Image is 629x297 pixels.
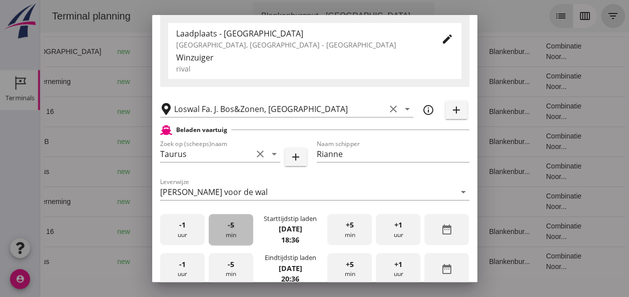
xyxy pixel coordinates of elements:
[69,126,105,156] td: new
[346,259,354,270] span: +5
[176,125,227,134] h2: Beladen vaartuig
[498,156,560,186] td: Combinatie Noor...
[457,186,469,198] i: arrow_drop_down
[69,66,105,96] td: new
[113,166,184,177] div: Gouda
[281,274,299,283] strong: 20:36
[327,253,372,284] div: min
[210,186,265,216] td: 1231
[138,78,145,85] i: directions_boat
[314,156,365,186] td: Ontzilt oph.zan...
[441,223,453,235] i: date_range
[498,66,560,96] td: Combinatie Noor...
[69,186,105,216] td: new
[160,187,268,196] div: [PERSON_NAME] voor de wal
[159,48,166,55] i: directions_boat
[210,66,265,96] td: 1231
[365,36,441,66] td: 18
[210,96,265,126] td: 1298
[160,253,205,284] div: uur
[160,214,205,245] div: uur
[113,136,184,147] div: Zuilichem
[160,146,252,162] input: Zoek op (scheeps)naam
[365,216,441,246] td: 18
[209,214,253,245] div: min
[113,226,184,237] div: Gouda
[210,156,265,186] td: 999
[498,96,560,126] td: Combinatie Noor...
[290,151,302,163] i: add
[176,51,453,63] div: Winzuiger
[228,259,234,270] span: -5
[176,63,453,74] div: rival
[138,258,145,265] i: directions_boat
[317,146,469,162] input: Naam schipper
[498,36,560,66] td: Combinatie Noor...
[281,235,299,244] strong: 18:36
[138,168,145,175] i: directions_boat
[539,10,551,22] i: calendar_view_week
[567,10,579,22] i: filter_list
[234,79,242,85] small: m3
[230,49,238,55] small: m3
[69,36,105,66] td: new
[113,256,184,267] div: Gouda
[113,106,184,117] div: Gouda
[314,186,365,216] td: Ontzilt oph.zan...
[69,156,105,186] td: new
[515,10,527,22] i: list
[210,216,265,246] td: 1298
[441,246,498,276] td: Blankenbur...
[69,216,105,246] td: new
[314,66,365,96] td: Ontzilt oph.zan...
[209,253,253,284] div: min
[113,76,184,87] div: Gouda
[441,33,453,45] i: edit
[221,10,370,22] div: Blankenburgput - [GEOGRAPHIC_DATA]
[441,156,498,186] td: Blankenbur...
[234,199,242,205] small: m3
[69,246,105,276] td: new
[498,216,560,246] td: Combinatie Noor...
[278,224,302,233] strong: [DATE]
[264,214,317,223] div: Starttijdstip laden
[450,104,462,116] i: add
[498,186,560,216] td: Combinatie Noor...
[441,96,498,126] td: Blankenbur...
[113,196,184,207] div: Gouda
[365,126,441,156] td: 18
[230,169,238,175] small: m3
[314,246,365,276] td: Ontzilt oph.zan...
[394,219,402,230] span: +1
[113,46,184,57] div: Bergambacht
[138,228,145,235] i: directions_boat
[365,96,441,126] td: 18
[176,27,425,39] div: Laadplaats - [GEOGRAPHIC_DATA]
[4,9,99,23] div: Terminal planning
[376,10,388,22] i: arrow_drop_down
[234,109,242,115] small: m3
[176,39,425,50] div: [GEOGRAPHIC_DATA], [GEOGRAPHIC_DATA] - [GEOGRAPHIC_DATA]
[365,156,441,186] td: 18
[210,246,265,276] td: 999
[327,214,372,245] div: min
[365,66,441,96] td: 18
[422,104,434,116] i: info_outline
[441,66,498,96] td: Blankenbur...
[210,126,265,156] td: 541
[147,138,154,145] i: directions_boat
[346,219,354,230] span: +5
[441,126,498,156] td: Blankenbur...
[441,216,498,246] td: Blankenbur...
[498,126,560,156] td: Combinatie Noor...
[314,126,365,156] td: Filling sand
[387,103,399,115] i: clear
[441,36,498,66] td: Blankenbur...
[314,96,365,126] td: Ontzilt oph.zan...
[138,198,145,205] i: directions_boat
[230,259,238,265] small: m3
[254,148,266,160] i: clear
[210,36,265,66] td: 467
[179,259,186,270] span: -1
[401,103,413,115] i: arrow_drop_down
